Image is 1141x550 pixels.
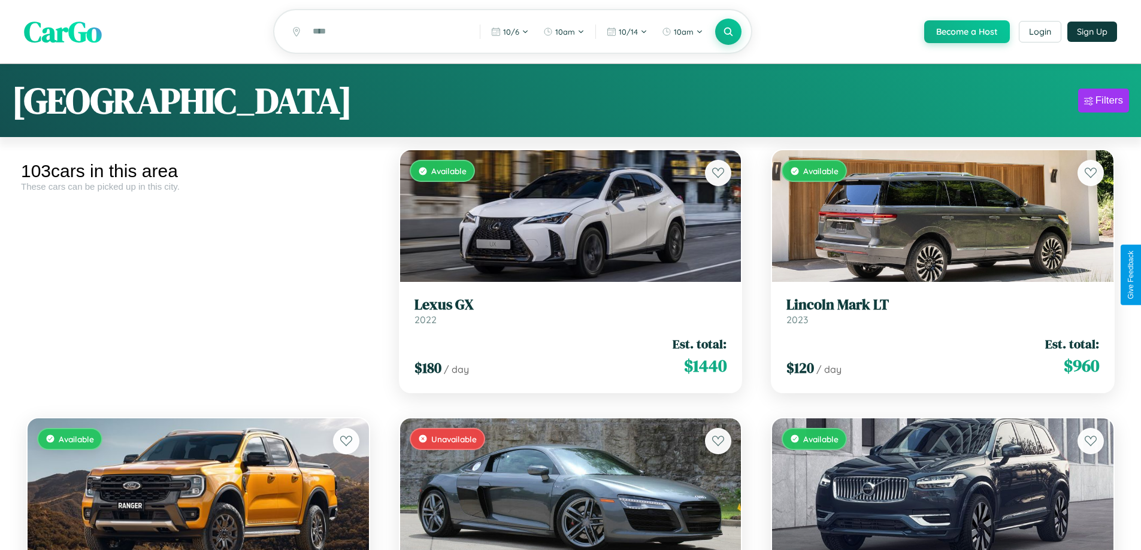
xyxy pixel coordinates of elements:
span: / day [444,363,469,375]
span: CarGo [24,12,102,51]
button: Login [1019,21,1061,42]
button: Sign Up [1067,22,1117,42]
button: Filters [1078,89,1129,113]
span: Available [59,434,94,444]
span: Available [803,166,839,176]
span: 10 / 14 [619,27,638,37]
button: 10/6 [485,22,535,41]
div: These cars can be picked up in this city. [21,181,376,192]
button: 10am [656,22,709,41]
a: Lexus GX2022 [414,296,727,326]
span: $ 180 [414,358,441,378]
span: Est. total: [673,335,727,353]
h3: Lexus GX [414,296,727,314]
div: Give Feedback [1127,251,1135,299]
span: 10am [674,27,694,37]
span: $ 1440 [684,354,727,378]
div: 103 cars in this area [21,161,376,181]
div: Filters [1095,95,1123,107]
span: Unavailable [431,434,477,444]
span: Available [803,434,839,444]
button: Become a Host [924,20,1010,43]
span: Est. total: [1045,335,1099,353]
h3: Lincoln Mark LT [786,296,1099,314]
span: $ 960 [1064,354,1099,378]
button: 10am [537,22,591,41]
span: / day [816,363,842,375]
h1: [GEOGRAPHIC_DATA] [12,76,352,125]
span: 2022 [414,314,437,326]
span: $ 120 [786,358,814,378]
span: 2023 [786,314,808,326]
span: 10am [555,27,575,37]
span: Available [431,166,467,176]
span: 10 / 6 [503,27,519,37]
button: 10/14 [601,22,653,41]
a: Lincoln Mark LT2023 [786,296,1099,326]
